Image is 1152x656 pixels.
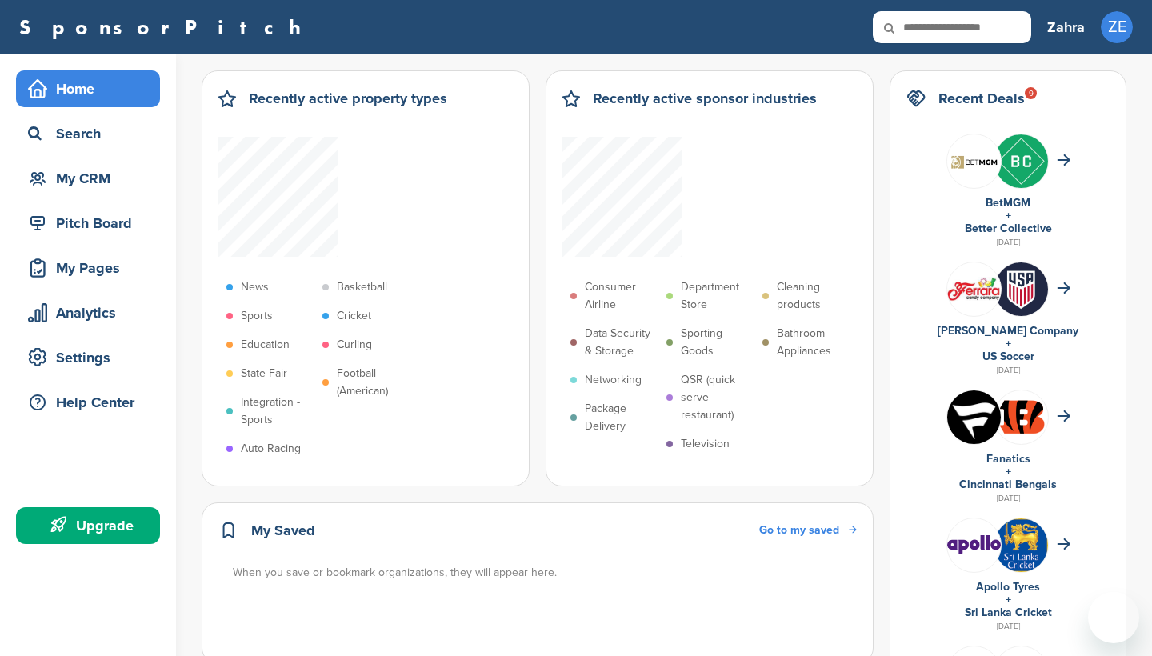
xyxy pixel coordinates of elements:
[906,363,1110,378] div: [DATE]
[24,74,160,103] div: Home
[986,452,1030,466] a: Fanatics
[1006,465,1011,478] a: +
[24,343,160,372] div: Settings
[16,250,160,286] a: My Pages
[337,307,371,325] p: Cricket
[24,388,160,417] div: Help Center
[1006,209,1011,222] a: +
[994,134,1048,188] img: Inc kuuz 400x400
[585,325,658,360] p: Data Security & Storage
[906,235,1110,250] div: [DATE]
[938,324,1078,338] a: [PERSON_NAME] Company
[19,17,311,38] a: SponsorPitch
[251,519,315,542] h2: My Saved
[1025,87,1037,99] div: 9
[681,371,754,424] p: QSR (quick serve restaurant)
[947,390,1001,444] img: Okcnagxi 400x400
[986,196,1030,210] a: BetMGM
[938,87,1025,110] h2: Recent Deals
[233,564,858,582] div: When you save or bookmark organizations, they will appear here.
[241,307,273,325] p: Sports
[241,278,269,296] p: News
[585,371,642,389] p: Networking
[994,262,1048,316] img: whvs id 400x400
[16,384,160,421] a: Help Center
[24,209,160,238] div: Pitch Board
[16,115,160,152] a: Search
[1047,16,1085,38] h3: Zahra
[777,325,850,360] p: Bathroom Appliances
[24,164,160,193] div: My CRM
[16,70,160,107] a: Home
[681,435,730,453] p: Television
[965,222,1052,235] a: Better Collective
[976,580,1040,594] a: Apollo Tyres
[1047,10,1085,45] a: Zahra
[994,398,1048,436] img: Data?1415808195
[759,523,839,537] span: Go to my saved
[585,400,658,435] p: Package Delivery
[24,511,160,540] div: Upgrade
[337,278,387,296] p: Basketball
[1088,592,1139,643] iframe: Button to launch messaging window
[959,478,1057,491] a: Cincinnati Bengals
[16,507,160,544] a: Upgrade
[1006,593,1011,606] a: +
[681,278,754,314] p: Department Store
[982,350,1034,363] a: US Soccer
[16,339,160,376] a: Settings
[585,278,658,314] p: Consumer Airline
[241,440,301,458] p: Auto Racing
[906,619,1110,634] div: [DATE]
[337,336,372,354] p: Curling
[24,119,160,148] div: Search
[965,606,1052,619] a: Sri Lanka Cricket
[241,394,314,429] p: Integration - Sports
[947,147,1001,174] img: Screen shot 2020 11 05 at 10.46.00 am
[241,336,290,354] p: Education
[1101,11,1133,43] span: ZE
[1006,337,1011,350] a: +
[994,518,1048,572] img: Open uri20141112 64162 1b628ae?1415808232
[777,278,850,314] p: Cleaning products
[593,87,817,110] h2: Recently active sponsor industries
[947,277,1001,302] img: Ferrara candy logo
[16,294,160,331] a: Analytics
[337,365,410,400] p: Football (American)
[249,87,447,110] h2: Recently active property types
[16,205,160,242] a: Pitch Board
[947,535,1001,554] img: Data
[24,254,160,282] div: My Pages
[906,491,1110,506] div: [DATE]
[241,365,287,382] p: State Fair
[759,522,857,539] a: Go to my saved
[24,298,160,327] div: Analytics
[16,160,160,197] a: My CRM
[681,325,754,360] p: Sporting Goods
